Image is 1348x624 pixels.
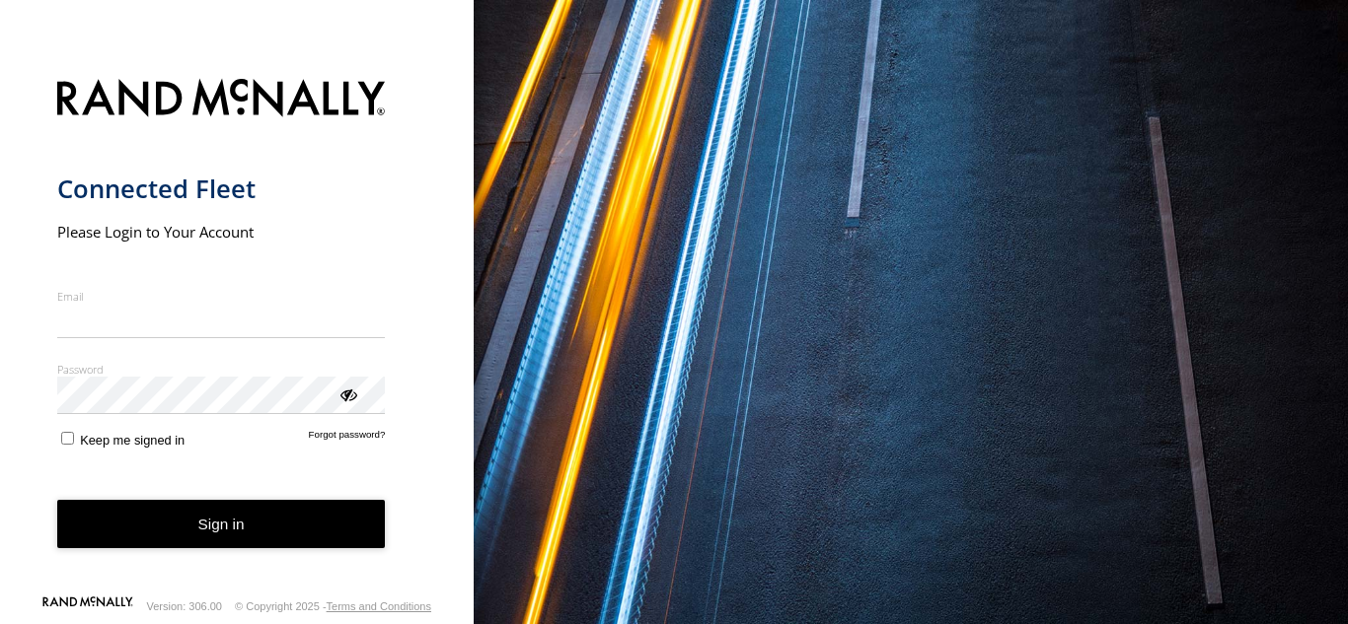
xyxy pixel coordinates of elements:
h1: Connected Fleet [57,173,386,205]
form: main [57,67,417,594]
label: Password [57,362,386,377]
label: Email [57,289,386,304]
img: Rand McNally [57,75,386,125]
div: © Copyright 2025 - [235,600,431,612]
a: Forgot password? [309,429,386,448]
button: Sign in [57,500,386,548]
a: Visit our Website [42,596,133,616]
input: Keep me signed in [61,432,74,445]
span: Keep me signed in [80,433,185,448]
a: Terms and Conditions [327,600,431,612]
h2: Please Login to Your Account [57,222,386,242]
div: ViewPassword [337,383,357,403]
div: Version: 306.00 [147,600,222,612]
